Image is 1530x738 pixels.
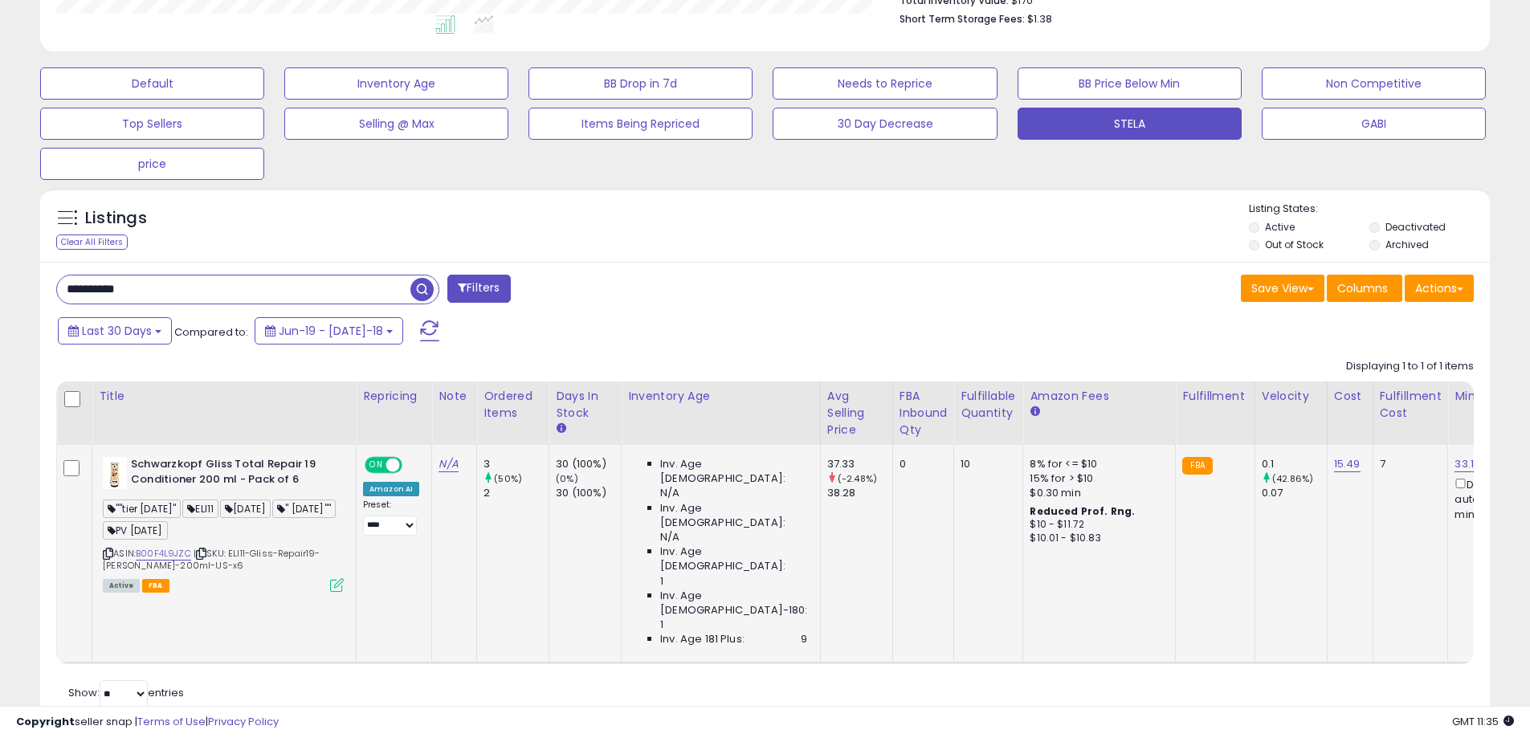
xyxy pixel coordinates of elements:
[556,472,578,485] small: (0%)
[363,499,419,536] div: Preset:
[82,323,152,339] span: Last 30 Days
[103,499,181,518] span: ""tier [DATE]"
[1030,532,1163,545] div: $10.01 - $10.83
[174,324,248,340] span: Compared to:
[961,388,1016,422] div: Fulfillable Quantity
[1272,472,1313,485] small: (42.86%)
[1262,457,1327,471] div: 0.1
[447,275,510,303] button: Filters
[1262,67,1486,100] button: Non Competitive
[900,12,1025,26] b: Short Term Storage Fees:
[660,457,807,486] span: Inv. Age [DEMOGRAPHIC_DATA]:
[103,547,320,571] span: | SKU: ELI11-Gliss-Repair19-[PERSON_NAME]-200ml-US-x6
[58,317,172,345] button: Last 30 Days
[208,714,279,729] a: Privacy Policy
[16,715,279,730] div: seller snap | |
[494,472,522,485] small: (50%)
[182,499,218,518] span: ELI11
[900,457,942,471] div: 0
[272,499,336,518] span: " [DATE]""
[439,388,470,405] div: Note
[773,108,997,140] button: 30 Day Decrease
[56,234,128,250] div: Clear All Filters
[1265,220,1295,234] label: Active
[773,67,997,100] button: Needs to Reprice
[961,457,1010,471] div: 10
[255,317,403,345] button: Jun-19 - [DATE]-18
[556,422,565,436] small: Days In Stock.
[1030,457,1163,471] div: 8% for <= $10
[142,579,169,593] span: FBA
[660,530,679,544] span: N/A
[1241,275,1324,302] button: Save View
[1327,275,1402,302] button: Columns
[1030,486,1163,500] div: $0.30 min
[103,457,344,590] div: ASIN:
[284,108,508,140] button: Selling @ Max
[660,544,807,573] span: Inv. Age [DEMOGRAPHIC_DATA]:
[483,388,542,422] div: Ordered Items
[1030,518,1163,532] div: $10 - $11.72
[900,388,948,438] div: FBA inbound Qty
[1030,405,1039,419] small: Amazon Fees.
[556,457,621,471] div: 30 (100%)
[660,486,679,500] span: N/A
[85,207,147,230] h5: Listings
[1405,275,1474,302] button: Actions
[827,388,886,438] div: Avg Selling Price
[1262,486,1327,500] div: 0.07
[439,456,458,472] a: N/A
[1182,388,1247,405] div: Fulfillment
[1455,456,1480,472] a: 33.13
[1452,714,1514,729] span: 2025-08-18 11:35 GMT
[1030,504,1135,518] b: Reduced Prof. Rng.
[556,486,621,500] div: 30 (100%)
[68,685,184,700] span: Show: entries
[1030,388,1169,405] div: Amazon Fees
[660,632,745,646] span: Inv. Age 181 Plus:
[40,148,264,180] button: price
[1334,456,1361,472] a: 15.49
[366,459,386,472] span: ON
[137,714,206,729] a: Terms of Use
[1334,388,1366,405] div: Cost
[1380,388,1442,422] div: Fulfillment Cost
[1018,67,1242,100] button: BB Price Below Min
[400,459,426,472] span: OFF
[827,457,892,471] div: 37.33
[1385,220,1446,234] label: Deactivated
[1380,457,1436,471] div: 7
[1262,108,1486,140] button: GABI
[284,67,508,100] button: Inventory Age
[660,574,663,589] span: 1
[528,67,753,100] button: BB Drop in 7d
[103,457,127,489] img: 313pSqW0ABL._SL40_.jpg
[16,714,75,729] strong: Copyright
[827,486,892,500] div: 38.28
[99,388,349,405] div: Title
[136,547,191,561] a: B00F4L9JZC
[1182,457,1212,475] small: FBA
[1027,11,1052,27] span: $1.38
[363,482,419,496] div: Amazon AI
[660,501,807,530] span: Inv. Age [DEMOGRAPHIC_DATA]:
[1249,202,1490,217] p: Listing States:
[1262,388,1320,405] div: Velocity
[103,521,168,540] span: PV [DATE]
[801,632,807,646] span: 9
[1385,238,1429,251] label: Archived
[1030,471,1163,486] div: 15% for > $10
[363,388,425,405] div: Repricing
[1265,238,1324,251] label: Out of Stock
[131,457,326,491] b: Schwarzkopf Gliss Total Repair 19 Conditioner 200 ml - Pack of 6
[660,618,663,632] span: 1
[483,457,549,471] div: 3
[838,472,877,485] small: (-2.48%)
[103,579,140,593] span: All listings currently available for purchase on Amazon
[1018,108,1242,140] button: STELA
[660,589,807,618] span: Inv. Age [DEMOGRAPHIC_DATA]-180:
[279,323,383,339] span: Jun-19 - [DATE]-18
[483,486,549,500] div: 2
[628,388,813,405] div: Inventory Age
[40,108,264,140] button: Top Sellers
